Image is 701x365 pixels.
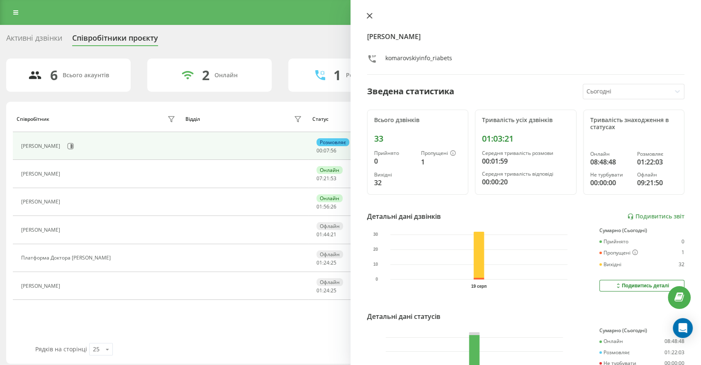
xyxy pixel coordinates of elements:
span: 24 [324,259,329,266]
div: 00:01:59 [482,156,569,166]
div: 0 [682,239,684,245]
div: Співробітник [17,116,49,122]
div: Офлайн [637,172,677,178]
div: Тривалість знаходження в статусах [590,117,677,131]
span: 24 [324,287,329,294]
div: 33 [374,134,461,144]
div: 01:03:21 [482,134,569,144]
div: 08:48:48 [664,338,684,344]
a: Подивитись звіт [627,213,684,220]
span: 21 [331,231,336,238]
div: Пропущені [421,150,461,157]
div: Активні дзвінки [6,34,62,47]
div: Детальні дані дзвінків [367,211,441,221]
div: Розмовляють [346,72,386,79]
div: komarovskiyinfo_riabets [385,54,452,66]
div: Всього акаунтів [63,72,109,79]
div: Всього дзвінків [374,117,461,124]
span: 26 [331,203,336,210]
span: Рядків на сторінці [35,345,87,353]
div: Сумарно (Сьогодні) [599,328,684,333]
text: 0 [376,277,378,282]
span: 56 [331,147,336,154]
div: 0 [374,156,414,166]
div: Не турбувати [590,172,630,178]
div: Офлайн [316,222,343,230]
div: Вихідні [374,172,414,178]
div: Подивитись деталі [615,282,669,289]
div: : : [316,148,336,154]
div: Статус [312,116,329,122]
div: Онлайн [316,166,343,174]
div: Розмовляє [637,151,677,157]
div: Розмовляє [599,350,630,355]
span: 07 [316,175,322,182]
span: 25 [331,259,336,266]
div: 25 [93,345,100,353]
div: Онлайн [214,72,238,79]
div: Відділ [185,116,200,122]
div: Онлайн [316,194,343,202]
div: Сумарно (Сьогодні) [599,228,684,233]
div: [PERSON_NAME] [21,171,62,177]
div: 2 [202,67,209,83]
div: Офлайн [316,278,343,286]
div: Співробітники проєкту [72,34,158,47]
div: : : [316,176,336,181]
text: 10 [373,262,378,267]
div: Розмовляє [316,138,349,146]
div: [PERSON_NAME] [21,227,62,233]
div: 00:00:00 [590,178,630,188]
div: Детальні дані статусів [367,311,441,321]
div: Прийнято [599,239,628,245]
div: 01:22:03 [637,157,677,167]
div: Прийнято [374,150,414,156]
div: : : [316,288,336,294]
span: 56 [324,203,329,210]
div: Пропущені [599,250,638,256]
text: 30 [373,233,378,237]
span: 07 [324,147,329,154]
div: Офлайн [316,250,343,258]
div: Середня тривалість розмови [482,150,569,156]
span: 21 [324,175,329,182]
div: 00:00:20 [482,177,569,187]
span: 00 [316,147,322,154]
div: Зведена статистика [367,85,454,98]
div: Платформа Доктора [PERSON_NAME] [21,255,113,261]
div: Онлайн [590,151,630,157]
div: 1 [682,250,684,256]
div: [PERSON_NAME] [21,283,62,289]
div: Вихідні [599,262,621,267]
div: Онлайн [599,338,623,344]
div: : : [316,204,336,210]
span: 01 [316,259,322,266]
div: 6 [50,67,58,83]
div: 09:21:50 [637,178,677,188]
span: 25 [331,287,336,294]
div: 01:22:03 [664,350,684,355]
div: 1 [421,157,461,167]
text: 19 серп [471,284,487,289]
div: Open Intercom Messenger [673,318,693,338]
span: 01 [316,231,322,238]
span: 01 [316,287,322,294]
span: 44 [324,231,329,238]
div: 08:48:48 [590,157,630,167]
h4: [PERSON_NAME] [367,32,684,42]
div: 32 [679,262,684,267]
div: Тривалість усіх дзвінків [482,117,569,124]
span: 01 [316,203,322,210]
div: 1 [333,67,341,83]
div: Середня тривалість відповіді [482,171,569,177]
span: 53 [331,175,336,182]
div: 32 [374,178,414,188]
div: [PERSON_NAME] [21,143,62,149]
button: Подивитись деталі [599,280,684,292]
text: 20 [373,247,378,252]
div: : : [316,260,336,266]
div: [PERSON_NAME] [21,199,62,205]
div: : : [316,232,336,238]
